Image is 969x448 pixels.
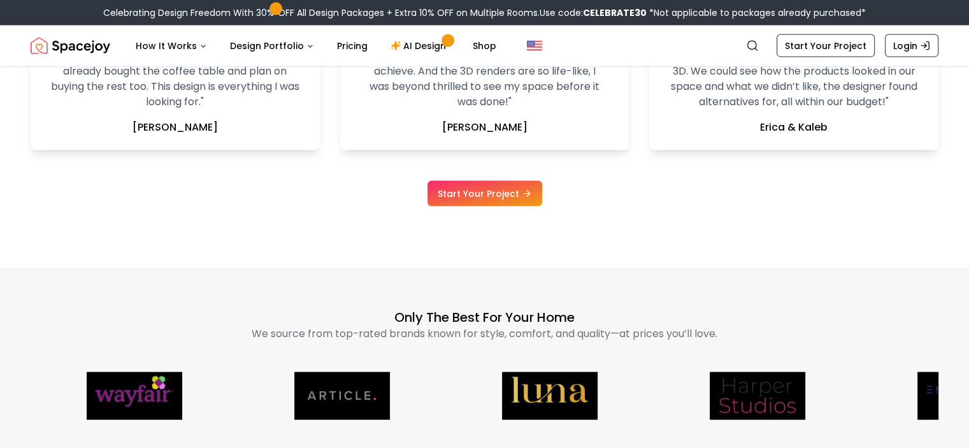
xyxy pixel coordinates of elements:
a: Spacejoy [31,33,110,59]
div: Celebrating Design Freedom With 30% OFF All Design Packages + Extra 10% OFF on Multiple Rooms. [103,6,866,19]
p: We source from top-rated brands known for style, comfort, and quality—at prices you’ll love. [159,326,811,342]
img: United States [527,38,542,54]
img: Wayfair logo [87,372,182,420]
a: AI Design [380,33,460,59]
a: Shop [463,33,506,59]
p: [PERSON_NAME] [355,120,614,135]
nav: Global [31,25,938,66]
img: Luna & Luxe logo [502,372,598,420]
a: Start Your Project [427,181,542,206]
b: CELEBRATE30 [583,6,647,19]
img: Spacejoy Logo [31,33,110,59]
p: Erica & Kaleb [664,120,923,135]
p: [PERSON_NAME] [46,120,305,135]
button: Design Portfolio [220,33,324,59]
a: Login [885,34,938,57]
a: Start Your Project [777,34,875,57]
a: Pricing [327,33,378,59]
img: Article logo [294,372,390,420]
button: How It Works [126,33,217,59]
p: Only the Best for Your Home [31,308,938,326]
nav: Main [126,33,506,59]
span: *Not applicable to packages already purchased* [647,6,866,19]
span: Use code: [540,6,647,19]
img: Harper Studios logo [710,372,805,420]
